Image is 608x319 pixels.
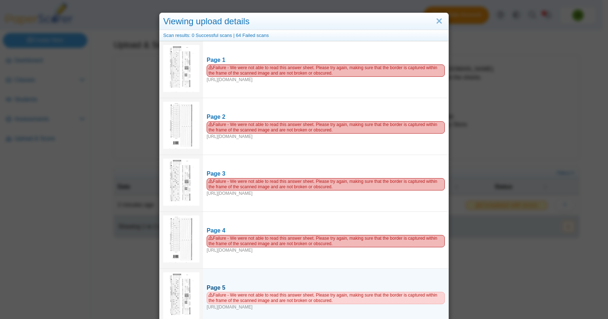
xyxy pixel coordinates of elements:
div: [URL][DOMAIN_NAME] [207,292,445,310]
div: [URL][DOMAIN_NAME] [207,235,445,253]
div: Scan results: 0 Successful scans | 64 Failed scans [160,30,448,41]
div: [URL][DOMAIN_NAME] [207,121,445,140]
img: bu_2482_o50dP9DAGn7xjMa8_2025-09-22_19-14-59.pdf_pg_2.jpg [163,102,199,149]
a: Page 3 Failure - We were not able to read this answer sheet. Please try again, making sure that t... [203,166,448,200]
span: Failure - We were not able to read this answer sheet. Please try again, making sure that the bord... [207,235,445,247]
a: Page 5 Failure - We were not able to read this answer sheet. Please try again, making sure that t... [203,280,448,314]
img: bu_2482_o50dP9DAGn7xjMa8_2025-09-22_19-14-59.pdf_pg_4.jpg [163,215,199,263]
div: Page 5 [207,284,445,292]
a: Page 1 Failure - We were not able to read this answer sheet. Please try again, making sure that t... [203,53,448,86]
div: Page 2 [207,113,445,121]
span: Failure - We were not able to read this answer sheet. Please try again, making sure that the bord... [207,64,445,77]
div: [URL][DOMAIN_NAME] [207,178,445,197]
div: Page 3 [207,170,445,178]
span: Failure - We were not able to read this answer sheet. Please try again, making sure that the bord... [207,121,445,134]
a: Page 2 Failure - We were not able to read this answer sheet. Please try again, making sure that t... [203,109,448,143]
div: Page 1 [207,56,445,64]
span: Failure - We were not able to read this answer sheet. Please try again, making sure that the bord... [207,178,445,190]
a: Page 4 Failure - We were not able to read this answer sheet. Please try again, making sure that t... [203,223,448,257]
span: Failure - We were not able to read this answer sheet. Please try again, making sure that the bord... [207,292,445,304]
a: Close [434,15,445,28]
div: Viewing upload details [160,13,448,30]
div: Page 4 [207,227,445,235]
img: bu_2482_o50dP9DAGn7xjMa8_2025-09-22_19-14-59.pdf_pg_3.jpg [163,159,199,206]
div: [URL][DOMAIN_NAME] [207,64,445,83]
img: bu_2482_o50dP9DAGn7xjMa8_2025-09-22_19-14-59.pdf_pg_1.jpg [163,45,199,92]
